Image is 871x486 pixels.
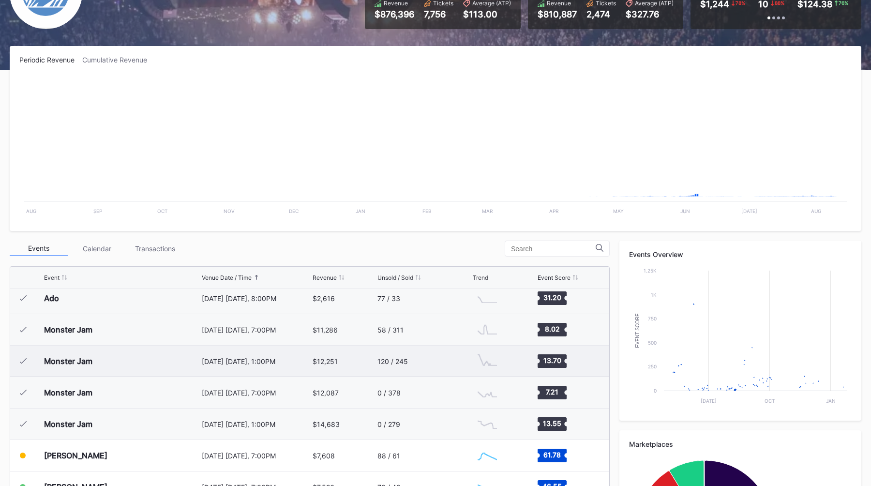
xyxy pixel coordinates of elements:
[473,412,502,436] svg: Chart title
[613,208,624,214] text: May
[811,208,821,214] text: Aug
[377,420,400,428] div: 0 / 279
[202,420,311,428] div: [DATE] [DATE], 1:00PM
[473,286,502,310] svg: Chart title
[473,274,488,281] div: Trend
[629,250,852,258] div: Events Overview
[629,440,852,448] div: Marketplaces
[375,9,414,19] div: $876,396
[538,274,571,281] div: Event Score
[543,451,561,459] text: 61.78
[44,325,92,334] div: Monster Jam
[635,313,640,348] text: Event Score
[377,357,408,365] div: 120 / 245
[377,326,404,334] div: 58 / 311
[422,208,432,214] text: Feb
[648,364,657,369] text: 250
[463,9,511,19] div: $113.00
[93,208,102,214] text: Sep
[826,398,836,404] text: Jan
[648,316,657,321] text: 750
[629,266,852,411] svg: Chart title
[10,241,68,256] div: Events
[544,325,559,333] text: 8.02
[126,241,184,256] div: Transactions
[44,451,107,460] div: [PERSON_NAME]
[473,318,502,342] svg: Chart title
[289,208,299,214] text: Dec
[44,293,59,303] div: Ado
[202,357,311,365] div: [DATE] [DATE], 1:00PM
[644,268,657,273] text: 1.25k
[202,326,311,334] div: [DATE] [DATE], 7:00PM
[19,76,852,221] svg: Chart title
[377,452,400,460] div: 88 / 61
[482,208,493,214] text: Mar
[157,208,167,214] text: Oct
[202,274,252,281] div: Venue Date / Time
[651,292,657,298] text: 1k
[473,349,502,373] svg: Chart title
[224,208,235,214] text: Nov
[546,388,558,396] text: 7.21
[44,388,92,397] div: Monster Jam
[377,294,400,303] div: 77 / 33
[202,452,311,460] div: [DATE] [DATE], 7:00PM
[543,293,561,302] text: 31.20
[313,389,339,397] div: $12,087
[44,274,60,281] div: Event
[202,389,311,397] div: [DATE] [DATE], 7:00PM
[538,9,577,19] div: $810,887
[44,419,92,429] div: Monster Jam
[202,294,311,303] div: [DATE] [DATE], 8:00PM
[313,326,338,334] div: $11,286
[313,452,335,460] div: $7,608
[654,388,657,394] text: 0
[543,356,561,364] text: 13.70
[701,398,717,404] text: [DATE]
[473,380,502,405] svg: Chart title
[82,56,155,64] div: Cumulative Revenue
[626,9,674,19] div: $327.76
[356,208,365,214] text: Jan
[543,419,561,427] text: 13.55
[586,9,616,19] div: 2,474
[313,294,335,303] div: $2,616
[68,241,126,256] div: Calendar
[424,9,453,19] div: 7,756
[473,443,502,468] svg: Chart title
[377,389,401,397] div: 0 / 378
[741,208,757,214] text: [DATE]
[648,340,657,346] text: 500
[19,56,82,64] div: Periodic Revenue
[680,208,690,214] text: Jun
[44,356,92,366] div: Monster Jam
[549,208,559,214] text: Apr
[313,420,340,428] div: $14,683
[511,245,596,253] input: Search
[313,274,337,281] div: Revenue
[26,208,36,214] text: Aug
[765,398,775,404] text: Oct
[313,357,338,365] div: $12,251
[377,274,413,281] div: Unsold / Sold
